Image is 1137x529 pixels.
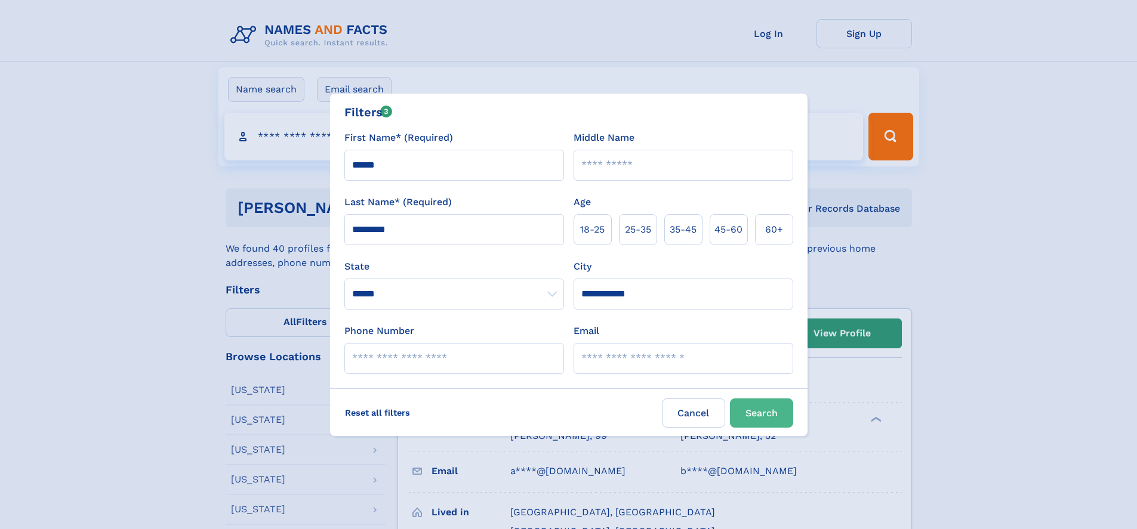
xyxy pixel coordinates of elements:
[344,103,393,121] div: Filters
[344,131,453,145] label: First Name* (Required)
[574,259,591,274] label: City
[580,222,605,237] span: 18‑25
[670,222,697,237] span: 35‑45
[574,324,599,338] label: Email
[574,195,591,209] label: Age
[662,398,725,428] label: Cancel
[765,222,783,237] span: 60+
[714,222,742,237] span: 45‑60
[574,131,634,145] label: Middle Name
[730,398,793,428] button: Search
[344,259,564,274] label: State
[337,398,418,427] label: Reset all filters
[344,324,414,338] label: Phone Number
[344,195,452,209] label: Last Name* (Required)
[625,222,651,237] span: 25‑35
